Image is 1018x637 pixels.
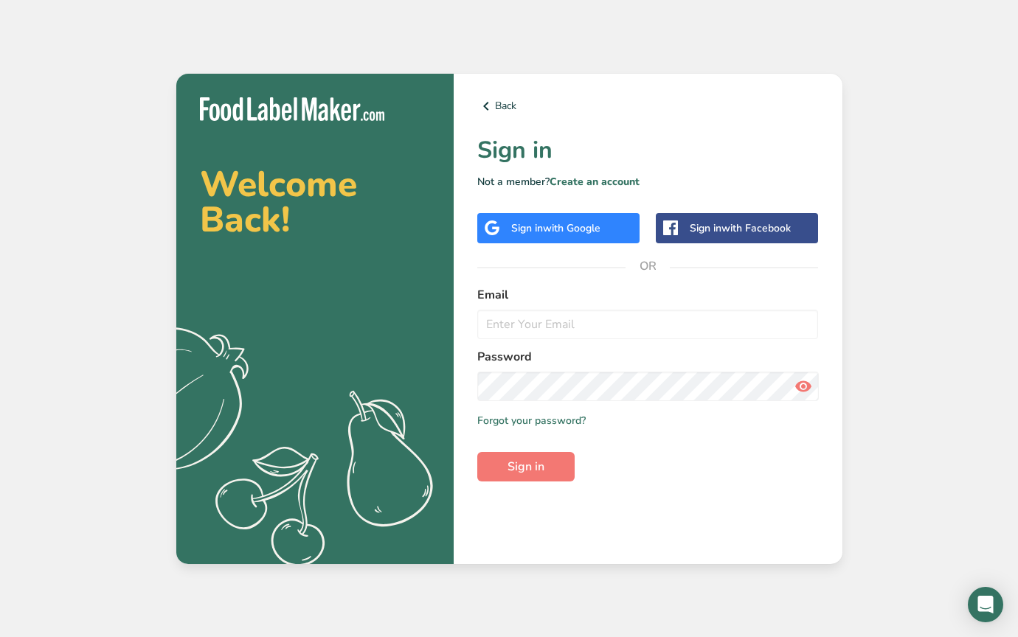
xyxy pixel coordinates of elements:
a: Back [477,97,819,115]
button: Sign in [477,452,575,481]
div: Open Intercom Messenger [968,587,1003,622]
div: Sign in [511,220,600,236]
a: Create an account [550,175,640,189]
img: Food Label Maker [200,97,384,122]
span: Sign in [508,458,544,476]
input: Enter Your Email [477,310,819,339]
label: Password [477,348,819,366]
a: Forgot your password? [477,413,586,428]
span: OR [626,244,670,288]
h1: Sign in [477,133,819,168]
span: with Google [543,221,600,235]
div: Sign in [690,220,791,236]
label: Email [477,286,819,304]
span: with Facebook [721,221,791,235]
p: Not a member? [477,174,819,189]
h2: Welcome Back! [200,167,430,237]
